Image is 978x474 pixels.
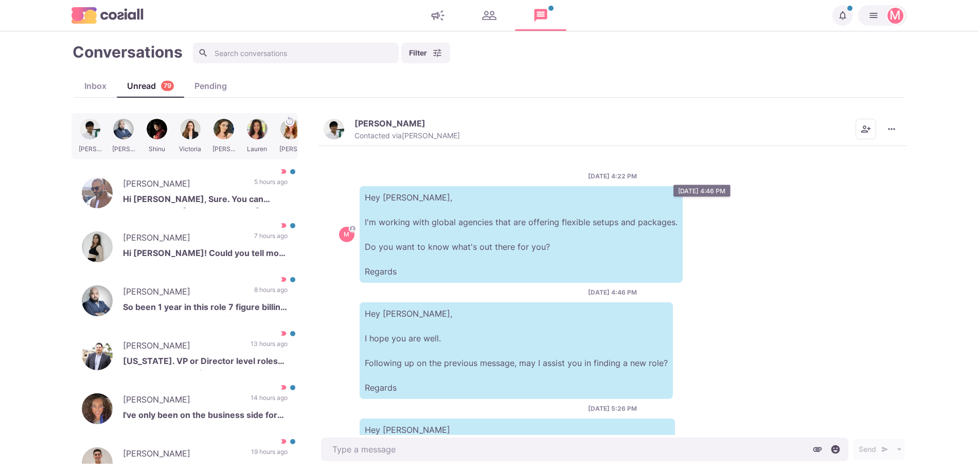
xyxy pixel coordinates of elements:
[349,226,355,231] svg: avatar
[324,119,344,139] img: Ryan Ong
[123,355,288,370] p: [US_STATE]. VP or Director level roles working remotely. $200k+ in comp.
[123,393,240,409] p: [PERSON_NAME]
[74,80,117,92] div: Inbox
[360,186,683,283] p: Hey [PERSON_NAME], I'm working with global agencies that are offering flexible setups and package...
[193,43,399,63] input: Search conversations
[82,393,113,424] img: Cori Flowers
[82,285,113,316] img: Shrey Sharma
[881,119,902,139] button: More menu
[344,231,349,238] div: Martin
[254,177,288,193] p: 5 hours ago
[123,231,244,247] p: [PERSON_NAME]
[853,439,894,460] button: Send
[123,193,288,208] p: Hi [PERSON_NAME], Sure. You can contact me on [PHONE_NUMBER]. Thanks, [PERSON_NAME]
[123,339,240,355] p: [PERSON_NAME]
[123,447,241,463] p: [PERSON_NAME]
[354,118,425,129] p: [PERSON_NAME]
[184,80,237,92] div: Pending
[117,80,184,92] div: Unread
[360,302,673,399] p: Hey [PERSON_NAME], I hope you are well. Following up on the previous message, may I assist you in...
[588,288,637,297] p: [DATE] 4:46 PM
[251,393,288,409] p: 14 hours ago
[254,285,288,301] p: 8 hours ago
[828,442,843,457] button: Select emoji
[251,339,288,355] p: 13 hours ago
[588,404,637,413] p: [DATE] 5:26 PM
[164,81,171,91] p: 79
[123,285,244,301] p: [PERSON_NAME]
[72,7,144,23] img: logo
[856,119,876,139] button: Add add contacts
[82,339,113,370] img: John Madrigal
[324,118,460,140] button: Ryan Ong[PERSON_NAME]Contacted via[PERSON_NAME]
[810,442,825,457] button: Attach files
[588,172,637,181] p: [DATE] 4:22 PM
[251,447,288,463] p: 19 hours ago
[123,177,244,193] p: [PERSON_NAME]
[832,5,853,26] button: Notifications
[123,409,288,424] p: I've only been on the business side for like 5 months, I was doing more on the client relationshi...
[123,301,288,316] p: So been 1 year in this role 7 figure billing revenue Do let me know if any leadership roles comes...
[82,177,113,208] img: Hemesh Lalwani
[254,231,288,247] p: 7 hours ago
[123,247,288,262] p: Hi [PERSON_NAME]! Could you tell more please? Is it about job offers?
[82,231,113,262] img: Sophia Aksenova
[890,9,901,22] div: Martin
[73,43,183,61] h1: Conversations
[354,131,460,140] p: Contacted via [PERSON_NAME]
[401,43,450,63] button: Filter
[858,5,907,26] button: Martin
